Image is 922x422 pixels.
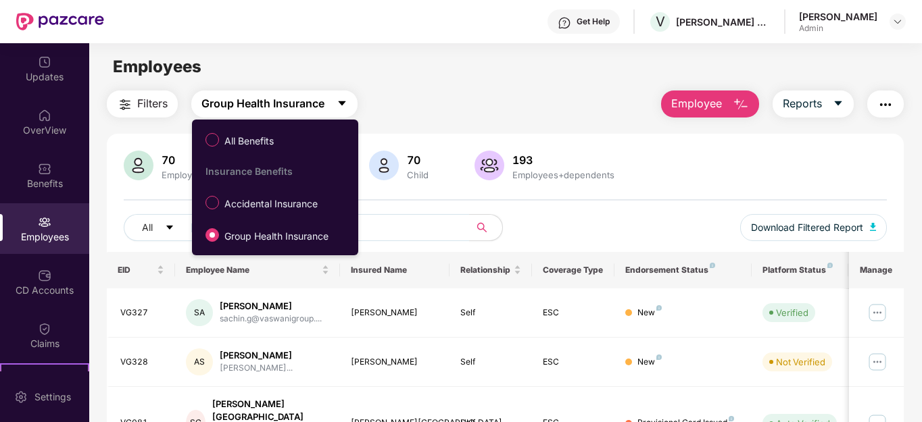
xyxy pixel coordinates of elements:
div: [PERSON_NAME] [220,349,293,362]
img: svg+xml;base64,PHN2ZyBpZD0iRHJvcGRvd24tMzJ4MzIiIHhtbG5zPSJodHRwOi8vd3d3LnczLm9yZy8yMDAwL3N2ZyIgd2... [892,16,903,27]
th: Coverage Type [532,252,614,288]
img: svg+xml;base64,PHN2ZyBpZD0iU2V0dGluZy0yMHgyMCIgeG1sbnM9Imh0dHA6Ly93d3cudzMub3JnLzIwMDAvc3ZnIiB3aW... [14,390,28,404]
img: manageButton [867,302,888,323]
th: Insured Name [340,252,450,288]
div: [PERSON_NAME] [351,307,439,319]
button: Allcaret-down [124,214,206,241]
div: Self [460,356,521,369]
button: Group Health Insurancecaret-down [191,90,358,117]
img: New Pazcare Logo [16,13,104,30]
button: Download Filtered Report [740,214,888,241]
img: svg+xml;base64,PHN2ZyBpZD0iSG9tZSIgeG1sbnM9Imh0dHA6Ly93d3cudzMub3JnLzIwMDAvc3ZnIiB3aWR0aD0iMjAiIG... [38,109,51,122]
span: Group Health Insurance [201,95,324,112]
button: Employee [661,90,759,117]
img: svg+xml;base64,PHN2ZyB4bWxucz0iaHR0cDovL3d3dy53My5vcmcvMjAwMC9zdmciIHdpZHRoPSI4IiBoZWlnaHQ9IjgiIH... [827,263,833,268]
div: Settings [30,390,75,404]
div: Employees [159,169,210,180]
img: svg+xml;base64,PHN2ZyBpZD0iQ2xhaW0iIHhtbG5zPSJodHRwOi8vd3d3LnczLm9yZy8yMDAwL3N2ZyIgd2lkdGg9IjIwIi... [38,322,51,336]
div: New [637,307,662,319]
div: Get Help [577,16,610,27]
div: SA [186,299,213,326]
img: svg+xml;base64,PHN2ZyBpZD0iQ0RfQWNjb3VudHMiIGRhdGEtbmFtZT0iQ0QgQWNjb3VudHMiIHhtbG5zPSJodHRwOi8vd3... [38,269,51,282]
span: search [469,222,495,233]
img: svg+xml;base64,PHN2ZyB4bWxucz0iaHR0cDovL3d3dy53My5vcmcvMjAwMC9zdmciIHhtbG5zOnhsaW5rPSJodHRwOi8vd3... [124,151,153,180]
div: Verified [776,306,808,319]
div: 70 [404,153,431,167]
div: Employees+dependents [510,169,617,180]
div: sachin.g@vaswanigroup.... [220,313,322,325]
span: caret-down [337,98,347,110]
div: [PERSON_NAME] ESTATES DEVELOPERS PRIVATE LIMITED [676,16,771,28]
span: Employees [113,57,201,76]
span: caret-down [165,223,174,234]
div: Admin [799,23,877,34]
div: Insurance Benefits [205,165,353,177]
span: V [656,14,665,30]
button: Filters [107,90,178,117]
div: [PERSON_NAME] [351,356,439,369]
span: Download Filtered Report [751,220,863,235]
div: New [637,356,662,369]
button: search [469,214,503,241]
span: Filters [137,95,168,112]
div: [PERSON_NAME] [220,300,322,313]
span: Reports [783,95,822,112]
img: manageButton [867,351,888,373]
img: svg+xml;base64,PHN2ZyBpZD0iSGVscC0zMngzMiIgeG1sbnM9Imh0dHA6Ly93d3cudzMub3JnLzIwMDAvc3ZnIiB3aWR0aD... [558,16,571,30]
div: [PERSON_NAME]... [220,362,293,375]
div: 70 [159,153,210,167]
img: svg+xml;base64,PHN2ZyB4bWxucz0iaHR0cDovL3d3dy53My5vcmcvMjAwMC9zdmciIHhtbG5zOnhsaW5rPSJodHRwOi8vd3... [870,223,877,231]
img: svg+xml;base64,PHN2ZyB4bWxucz0iaHR0cDovL3d3dy53My5vcmcvMjAwMC9zdmciIHdpZHRoPSIyNCIgaGVpZ2h0PSIyNC... [117,97,133,113]
span: All Benefits [219,134,279,149]
img: svg+xml;base64,PHN2ZyBpZD0iRW1wbG95ZWVzIiB4bWxucz0iaHR0cDovL3d3dy53My5vcmcvMjAwMC9zdmciIHdpZHRoPS... [38,215,51,229]
img: svg+xml;base64,PHN2ZyBpZD0iVXBkYXRlZCIgeG1sbnM9Imh0dHA6Ly93d3cudzMub3JnLzIwMDAvc3ZnIiB3aWR0aD0iMj... [38,55,51,69]
div: AS [186,348,213,375]
img: svg+xml;base64,PHN2ZyB4bWxucz0iaHR0cDovL3d3dy53My5vcmcvMjAwMC9zdmciIHdpZHRoPSIyNCIgaGVpZ2h0PSIyNC... [877,97,894,113]
img: svg+xml;base64,PHN2ZyB4bWxucz0iaHR0cDovL3d3dy53My5vcmcvMjAwMC9zdmciIHdpZHRoPSI4IiBoZWlnaHQ9IjgiIH... [656,354,662,360]
span: Relationship [460,265,511,275]
span: All [142,220,153,235]
span: caret-down [833,98,844,110]
img: svg+xml;base64,PHN2ZyB4bWxucz0iaHR0cDovL3d3dy53My5vcmcvMjAwMC9zdmciIHdpZHRoPSI4IiBoZWlnaHQ9IjgiIH... [710,263,715,268]
div: ESC [543,307,604,319]
img: svg+xml;base64,PHN2ZyB4bWxucz0iaHR0cDovL3d3dy53My5vcmcvMjAwMC9zdmciIHhtbG5zOnhsaW5rPSJodHRwOi8vd3... [733,97,749,113]
span: Employee Name [186,265,319,275]
img: svg+xml;base64,PHN2ZyB4bWxucz0iaHR0cDovL3d3dy53My5vcmcvMjAwMC9zdmciIHdpZHRoPSI4IiBoZWlnaHQ9IjgiIH... [656,305,662,311]
button: Reportscaret-down [773,90,854,117]
span: Group Health Insurance [219,229,334,244]
span: EID [118,265,155,275]
span: Accidental Insurance [219,196,323,211]
img: svg+xml;base64,PHN2ZyB4bWxucz0iaHR0cDovL3d3dy53My5vcmcvMjAwMC9zdmciIHhtbG5zOnhsaW5rPSJodHRwOi8vd3... [369,151,399,180]
span: Employee [671,95,722,112]
div: Child [404,169,431,180]
div: Not Verified [776,355,825,369]
img: svg+xml;base64,PHN2ZyBpZD0iQmVuZWZpdHMiIHhtbG5zPSJodHRwOi8vd3d3LnczLm9yZy8yMDAwL3N2ZyIgd2lkdGg9Ij... [38,162,51,176]
div: Self [460,307,521,319]
img: svg+xml;base64,PHN2ZyB4bWxucz0iaHR0cDovL3d3dy53My5vcmcvMjAwMC9zdmciIHhtbG5zOnhsaW5rPSJodHRwOi8vd3... [475,151,504,180]
div: [PERSON_NAME] [799,10,877,23]
div: VG327 [120,307,165,319]
th: Relationship [450,252,532,288]
th: Employee Name [175,252,340,288]
div: VG328 [120,356,165,369]
img: svg+xml;base64,PHN2ZyB4bWxucz0iaHR0cDovL3d3dy53My5vcmcvMjAwMC9zdmciIHdpZHRoPSI4IiBoZWlnaHQ9IjgiIH... [729,416,734,421]
th: Manage [849,252,904,288]
div: 193 [510,153,617,167]
th: EID [107,252,176,288]
div: Platform Status [762,265,837,275]
div: ESC [543,356,604,369]
div: Endorsement Status [625,265,741,275]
